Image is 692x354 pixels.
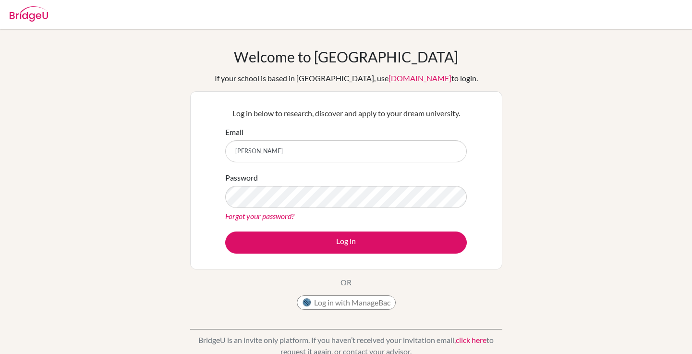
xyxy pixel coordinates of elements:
[10,6,48,22] img: Bridge-U
[388,73,451,83] a: [DOMAIN_NAME]
[225,172,258,183] label: Password
[297,295,396,310] button: Log in with ManageBac
[234,48,458,65] h1: Welcome to [GEOGRAPHIC_DATA]
[225,108,467,119] p: Log in below to research, discover and apply to your dream university.
[225,126,243,138] label: Email
[340,277,352,288] p: OR
[225,232,467,254] button: Log in
[215,73,478,84] div: If your school is based in [GEOGRAPHIC_DATA], use to login.
[225,211,294,220] a: Forgot your password?
[456,335,486,344] a: click here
